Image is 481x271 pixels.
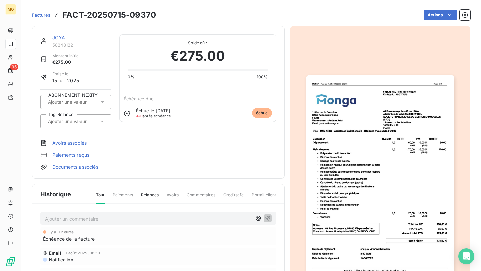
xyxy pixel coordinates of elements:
[124,96,154,101] span: Échéance due
[167,192,179,203] span: Avoirs
[49,250,61,256] span: Email
[52,53,80,59] span: Montant initial
[96,192,105,204] span: Tout
[48,230,74,234] span: il y a 11 heures
[257,74,268,80] span: 100%
[47,99,115,105] input: Ajouter une valeur
[223,192,244,203] span: Creditsafe
[141,192,159,203] span: Relances
[424,10,457,20] button: Actions
[5,65,16,76] a: 95
[113,192,133,203] span: Paiements
[48,257,73,262] span: Notification
[62,9,156,21] h3: FACT-20250715-09370
[52,152,89,158] a: Paiements reçus
[170,46,225,66] span: €275.00
[10,64,18,70] span: 95
[5,4,16,15] div: MO
[52,164,98,170] a: Documents associés
[128,40,268,46] span: Solde dû :
[52,140,87,146] a: Avoirs associés
[52,71,79,77] span: Émise le
[128,74,134,80] span: 0%
[52,77,79,84] span: 15 juil. 2025
[32,12,50,18] a: Factures
[5,256,16,267] img: Logo LeanPay
[458,248,474,264] div: Open Intercom Messenger
[252,192,276,203] span: Portail client
[47,118,115,124] input: Ajouter une valeur
[52,35,65,40] a: JOYA
[40,190,71,199] span: Historique
[252,108,272,118] span: échue
[136,114,171,118] span: après échéance
[187,192,215,203] span: Commentaires
[136,108,170,113] span: Échue le [DATE]
[64,251,100,255] span: 11 août 2025, 08:50
[52,42,111,48] span: 58248122
[52,59,80,66] span: €275.00
[136,114,143,118] span: J+0
[43,235,95,242] span: Échéance de la facture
